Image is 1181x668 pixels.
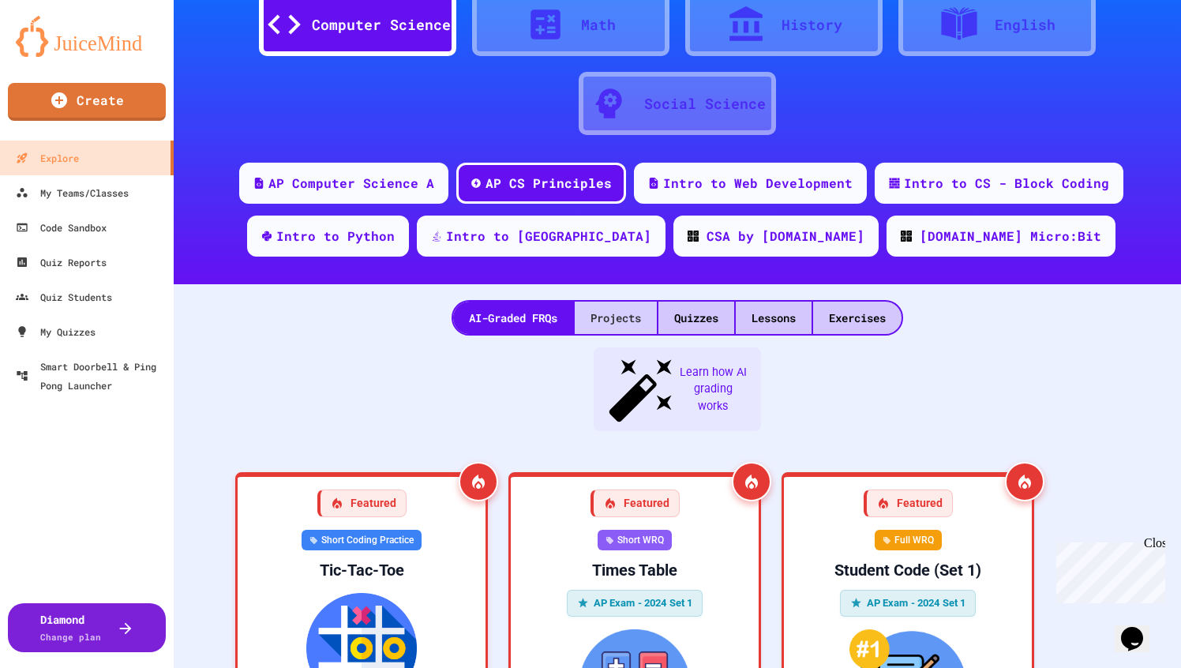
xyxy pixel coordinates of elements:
div: Chat with us now!Close [6,6,109,100]
div: [DOMAIN_NAME] Micro:Bit [920,227,1101,246]
div: AP Exam - 2024 Set 1 [840,590,977,617]
div: Quiz Reports [16,253,107,272]
span: Learn how AI grading works [677,364,748,415]
div: AP CS Principles [486,174,612,193]
a: Create [8,83,166,121]
div: Intro to Python [276,227,395,246]
div: CSA by [DOMAIN_NAME] [707,227,864,246]
div: AI-Graded FRQs [453,302,573,334]
div: My Teams/Classes [16,183,129,202]
img: CODE_logo_RGB.png [688,231,699,242]
div: Social Science [644,93,766,114]
div: History [782,14,842,36]
div: Featured [590,490,680,517]
div: Full WRQ [875,530,942,550]
img: CODE_logo_RGB.png [901,231,912,242]
img: logo-orange.svg [16,16,158,57]
div: Quiz Students [16,287,112,306]
div: Times Table [523,560,746,580]
div: Featured [317,490,407,517]
div: Math [581,14,616,36]
div: My Quizzes [16,322,96,341]
div: Lessons [736,302,812,334]
div: Featured [864,490,953,517]
div: Code Sandbox [16,218,107,237]
div: Short Coding Practice [302,530,422,550]
button: DiamondChange plan [8,603,166,652]
div: Quizzes [658,302,734,334]
div: Explore [16,148,79,167]
iframe: chat widget [1115,605,1165,652]
iframe: chat widget [1050,536,1165,603]
div: Intro to Web Development [663,174,853,193]
div: Intro to CS - Block Coding [904,174,1109,193]
div: Tic-Tac-Toe [250,560,473,580]
div: Computer Science [312,14,451,36]
div: Intro to [GEOGRAPHIC_DATA] [446,227,651,246]
div: AP Computer Science A [268,174,434,193]
div: Student Code (Set 1) [797,560,1019,580]
div: Short WRQ [598,530,672,550]
div: Smart Doorbell & Ping Pong Launcher [16,357,167,395]
div: Projects [575,302,657,334]
span: Change plan [40,631,101,643]
div: Exercises [813,302,902,334]
div: AP Exam - 2024 Set 1 [567,590,703,617]
div: Diamond [40,611,101,644]
div: English [995,14,1055,36]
